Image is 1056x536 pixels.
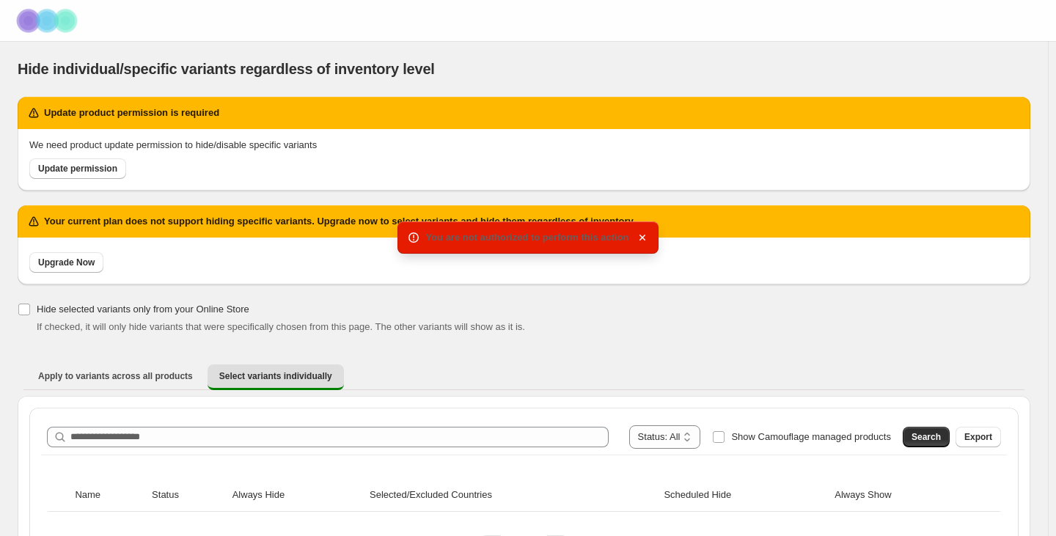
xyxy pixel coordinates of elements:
span: Hide selected variants only from your Online Store [37,304,249,315]
span: Hide individual/specific variants regardless of inventory level [18,61,435,77]
span: Search [912,431,941,443]
span: We need product update permission to hide/disable specific variants [29,139,317,150]
th: Selected/Excluded Countries [365,479,659,512]
span: If checked, it will only hide variants that were specifically chosen from this page. The other va... [37,321,525,332]
span: Update permission [38,163,117,175]
button: Apply to variants across all products [26,364,205,388]
span: Show Camouflage managed products [731,431,891,442]
button: Search [903,427,950,447]
th: Status [147,479,228,512]
span: You are not authorized to perform this action [425,232,628,243]
a: Update permission [29,158,126,179]
th: Always Hide [228,479,365,512]
a: Upgrade Now [29,252,103,273]
span: Export [964,431,992,443]
button: Export [956,427,1001,447]
th: Name [70,479,147,512]
span: Upgrade Now [38,257,95,268]
th: Always Show [830,479,977,512]
h2: Your current plan does not support hiding specific variants. Upgrade now to select variants and h... [44,214,634,229]
span: Select variants individually [219,370,332,382]
h2: Update product permission is required [44,106,219,120]
th: Scheduled Hide [659,479,830,512]
button: Select variants individually [208,364,344,390]
span: Apply to variants across all products [38,370,193,382]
